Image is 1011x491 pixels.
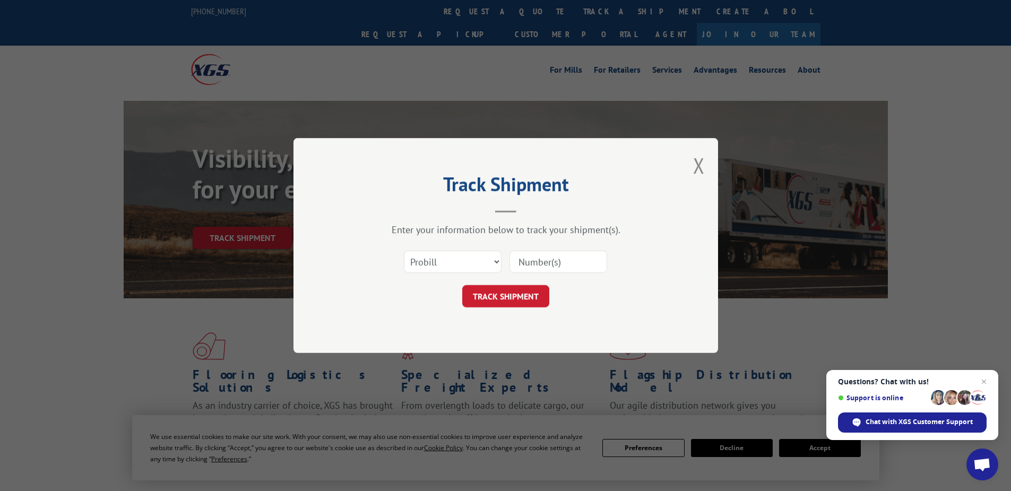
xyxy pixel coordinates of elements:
[866,417,973,427] span: Chat with XGS Customer Support
[978,375,990,388] span: Close chat
[347,223,665,236] div: Enter your information below to track your shipment(s).
[462,285,549,307] button: TRACK SHIPMENT
[509,251,607,273] input: Number(s)
[693,151,705,179] button: Close modal
[838,377,987,386] span: Questions? Chat with us!
[838,394,927,402] span: Support is online
[347,177,665,197] h2: Track Shipment
[966,449,998,480] div: Open chat
[838,412,987,433] div: Chat with XGS Customer Support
